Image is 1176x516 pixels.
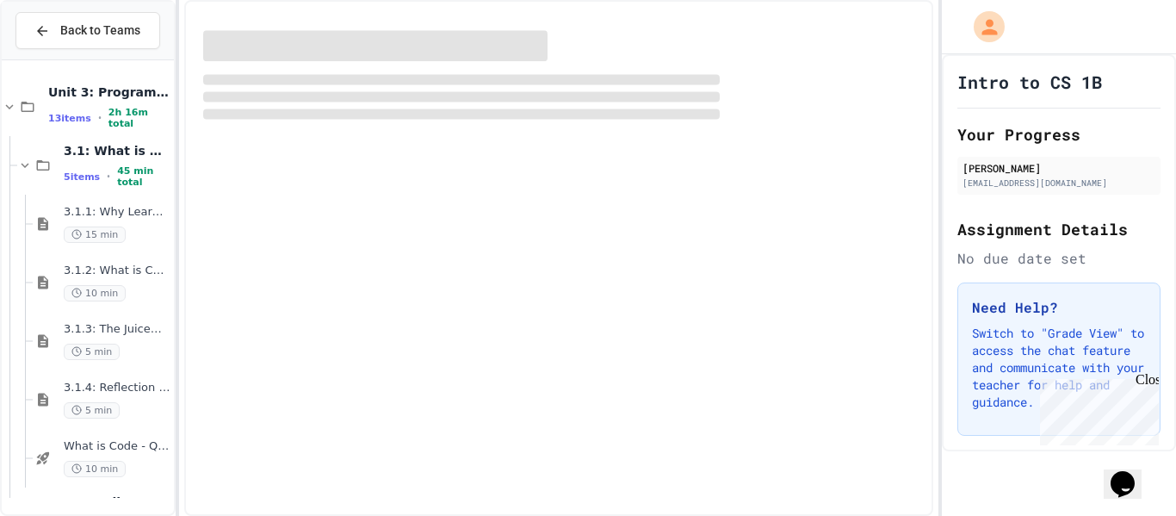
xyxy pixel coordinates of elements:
span: 45 min total [117,165,170,188]
span: 3.2: Hello, World! [64,494,170,510]
h3: Need Help? [972,297,1146,318]
span: 15 min [64,227,126,243]
span: • [107,170,110,183]
span: 3.1.2: What is Code? [64,264,170,278]
button: Back to Teams [15,12,160,49]
span: 3.1.3: The JuiceMind IDE [64,322,170,337]
div: Chat with us now!Close [7,7,119,109]
h2: Assignment Details [957,217,1161,241]
p: Switch to "Grade View" to access the chat feature and communicate with your teacher for help and ... [972,325,1146,411]
span: 10 min [64,461,126,477]
div: [PERSON_NAME] [962,160,1155,176]
span: 5 items [64,171,100,183]
span: 3.1.1: Why Learn to Program? [64,205,170,220]
span: 13 items [48,113,91,124]
iframe: chat widget [1104,447,1159,499]
span: What is Code - Quiz [64,439,170,454]
div: My Account [956,7,1009,47]
span: 5 min [64,344,120,360]
span: 3.1: What is Code? [64,143,170,159]
span: • [98,111,102,125]
span: 5 min [64,402,120,419]
span: Unit 3: Programming Fundamentals [48,84,170,100]
span: Back to Teams [60,22,140,40]
h1: Intro to CS 1B [957,70,1102,94]
h2: Your Progress [957,122,1161,146]
div: No due date set [957,248,1161,269]
span: 2h 16m total [108,107,170,129]
span: 3.1.4: Reflection - Evolving Technology [64,381,170,395]
span: 10 min [64,285,126,302]
iframe: chat widget [1033,372,1159,445]
div: [EMAIL_ADDRESS][DOMAIN_NAME] [962,177,1155,190]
